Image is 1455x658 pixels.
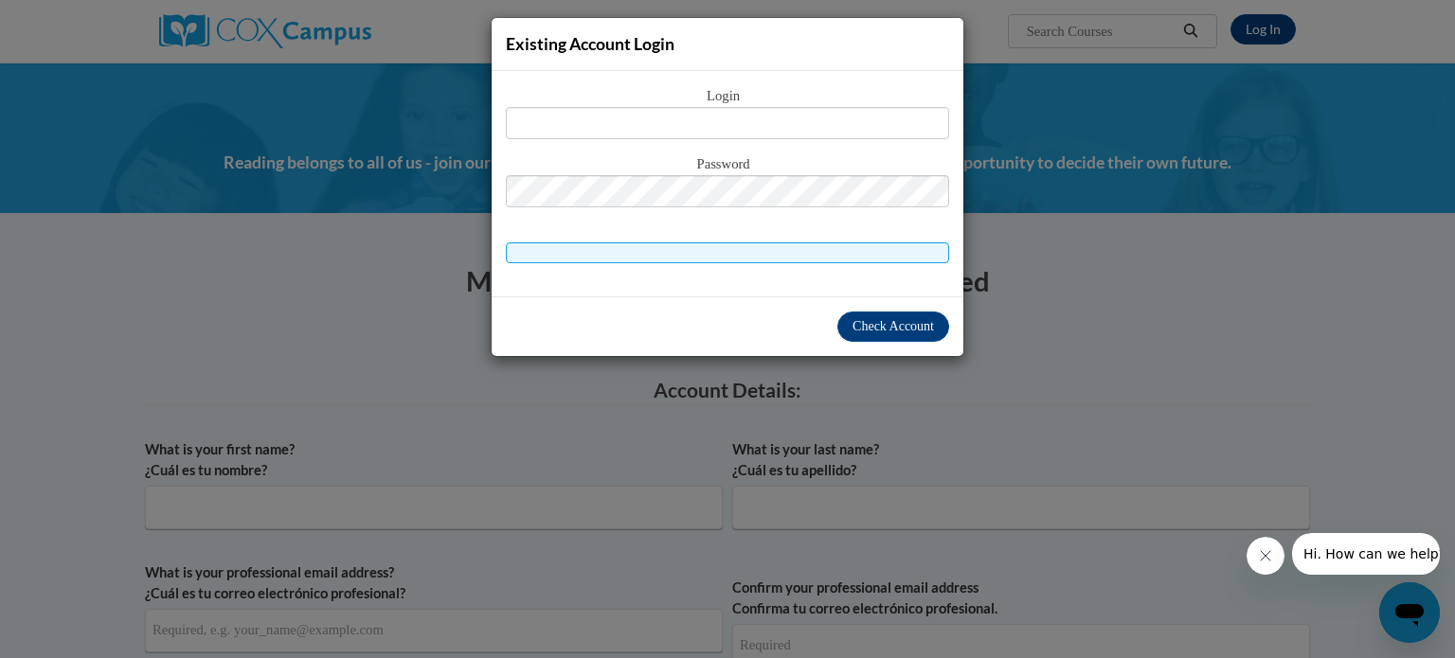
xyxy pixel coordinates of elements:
[853,319,934,333] span: Check Account
[11,13,153,28] span: Hi. How can we help?
[506,154,949,175] span: Password
[837,311,949,342] button: Check Account
[506,34,674,54] span: Existing Account Login
[506,86,949,107] span: Login
[1247,537,1284,575] iframe: Close message
[1292,533,1440,575] iframe: Message from company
